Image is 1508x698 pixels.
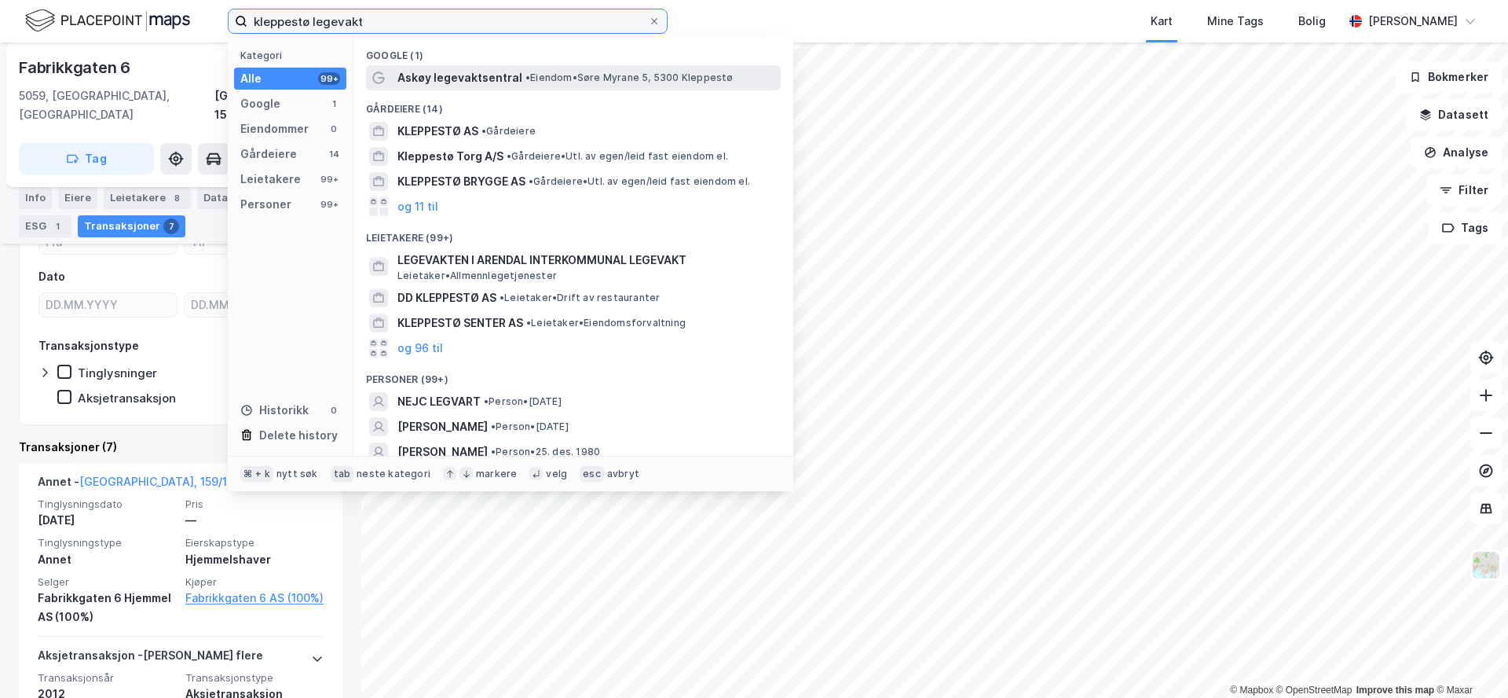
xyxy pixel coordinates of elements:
[607,468,639,480] div: avbryt
[185,589,324,608] a: Fabrikkgaten 6 AS (100%)
[19,438,342,457] div: Transaksjoner (7)
[1396,61,1502,93] button: Bokmerker
[1429,623,1508,698] iframe: Chat Widget
[397,122,478,141] span: KLEPPESTØ AS
[500,292,504,303] span: •
[397,251,774,270] span: LEGEVAKTEN I ARENDAL INTERKOMMUNAL LEGEVAKT
[240,145,297,163] div: Gårdeiere
[25,7,190,35] img: logo.f888ab2527a4732fd821a326f86c7f29.svg
[240,170,301,189] div: Leietakere
[397,443,488,461] span: [PERSON_NAME]
[1230,685,1273,696] a: Mapbox
[1298,12,1326,31] div: Bolig
[481,125,486,137] span: •
[38,671,176,685] span: Transaksjonsår
[397,147,503,166] span: Kleppestø Torg A/S
[328,148,340,160] div: 14
[507,150,511,162] span: •
[185,536,324,549] span: Eierskapstype
[580,466,604,482] div: esc
[507,150,728,163] span: Gårdeiere • Utl. av egen/leid fast eiendom el.
[185,550,324,569] div: Hjemmelshaver
[529,175,533,187] span: •
[185,293,322,317] input: DD.MM.YYYY
[38,336,139,355] div: Transaksjonstype
[481,125,536,138] span: Gårdeiere
[318,72,340,85] div: 99+
[38,498,176,511] span: Tinglysningsdato
[78,391,176,406] div: Aksjetransaksjon
[529,175,750,188] span: Gårdeiere • Utl. av egen/leid fast eiendom el.
[240,195,291,214] div: Personer
[19,215,71,237] div: ESG
[78,215,185,237] div: Transaksjoner
[397,288,496,307] span: DD KLEPPESTØ AS
[1426,174,1502,206] button: Filter
[328,123,340,135] div: 0
[1151,12,1173,31] div: Kart
[1356,685,1434,696] a: Improve this map
[38,267,65,286] div: Dato
[1471,550,1501,580] img: Z
[491,421,569,433] span: Person • [DATE]
[476,468,517,480] div: markere
[49,219,65,234] div: 1
[491,421,496,432] span: •
[546,468,567,480] div: velg
[169,190,185,206] div: 8
[1429,623,1508,698] div: Kontrollprogram for chat
[38,550,176,569] div: Annet
[38,589,176,626] div: Fabrikkgaten 6 Hjemmel AS (100%)
[1406,99,1502,130] button: Datasett
[38,536,176,549] span: Tinglysningstype
[484,395,562,408] span: Person • [DATE]
[353,90,793,119] div: Gårdeiere (14)
[318,173,340,186] div: 99+
[318,198,340,211] div: 99+
[240,50,346,61] div: Kategori
[1276,685,1352,696] a: OpenStreetMap
[353,219,793,248] div: Leietakere (99+)
[240,69,262,88] div: Alle
[525,72,530,83] span: •
[397,314,523,332] span: KLEPPESTØ SENTER AS
[526,317,686,329] span: Leietaker • Eiendomsforvaltning
[328,97,340,110] div: 1
[197,187,275,209] div: Datasett
[214,86,342,124] div: [GEOGRAPHIC_DATA], 159/1008
[247,9,648,33] input: Søk på adresse, matrikkel, gårdeiere, leietakere eller personer
[240,466,273,482] div: ⌘ + k
[353,361,793,389] div: Personer (99+)
[397,417,488,436] span: [PERSON_NAME]
[357,468,430,480] div: neste kategori
[185,498,324,511] span: Pris
[78,366,157,380] div: Tinglysninger
[19,187,52,209] div: Info
[525,72,734,84] span: Eiendom • Søre Myrane 5, 5300 Kleppestø
[104,187,191,209] div: Leietakere
[38,575,176,589] span: Selger
[240,94,280,113] div: Google
[397,172,525,191] span: KLEPPESTØ BRYGGE AS
[353,37,793,65] div: Google (1)
[185,671,324,685] span: Transaksjonstype
[397,392,481,411] span: NEJC LEGVART
[185,575,324,589] span: Kjøper
[397,339,443,358] button: og 96 til
[38,472,248,498] div: Annet -
[19,143,154,174] button: Tag
[397,270,557,282] span: Leietaker • Allmennlegetjenester
[38,646,263,671] div: Aksjetransaksjon - [PERSON_NAME] flere
[1429,212,1502,244] button: Tags
[79,475,248,488] a: [GEOGRAPHIC_DATA], 159/1008
[500,292,660,304] span: Leietaker • Drift av restauranter
[1411,137,1502,168] button: Analyse
[39,293,177,317] input: DD.MM.YYYY
[484,395,489,407] span: •
[491,446,600,458] span: Person • 25. des. 1980
[397,197,438,216] button: og 11 til
[240,119,309,138] div: Eiendommer
[397,68,522,87] span: Askøy legevaktsentral
[526,317,531,329] span: •
[328,404,340,417] div: 0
